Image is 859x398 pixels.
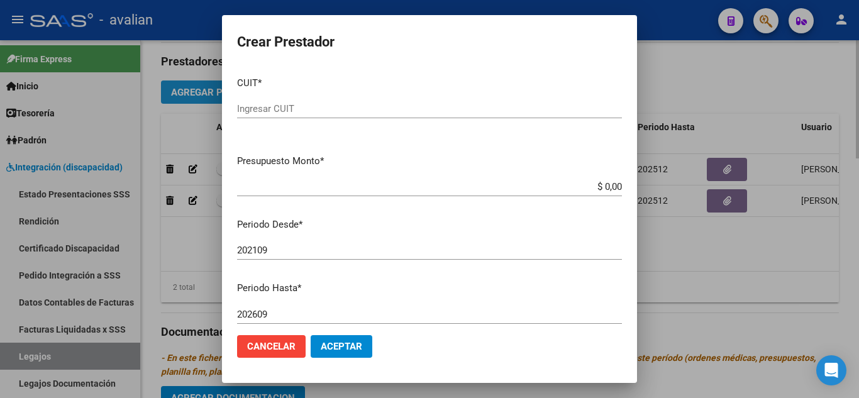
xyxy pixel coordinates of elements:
p: Periodo Hasta [237,281,622,296]
span: Aceptar [321,341,362,352]
span: Cancelar [247,341,296,352]
h2: Crear Prestador [237,30,622,54]
p: Periodo Desde [237,218,622,232]
button: Aceptar [311,335,372,358]
div: Open Intercom Messenger [816,355,846,385]
p: Presupuesto Monto [237,154,622,169]
button: Cancelar [237,335,306,358]
p: CUIT [237,76,622,91]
